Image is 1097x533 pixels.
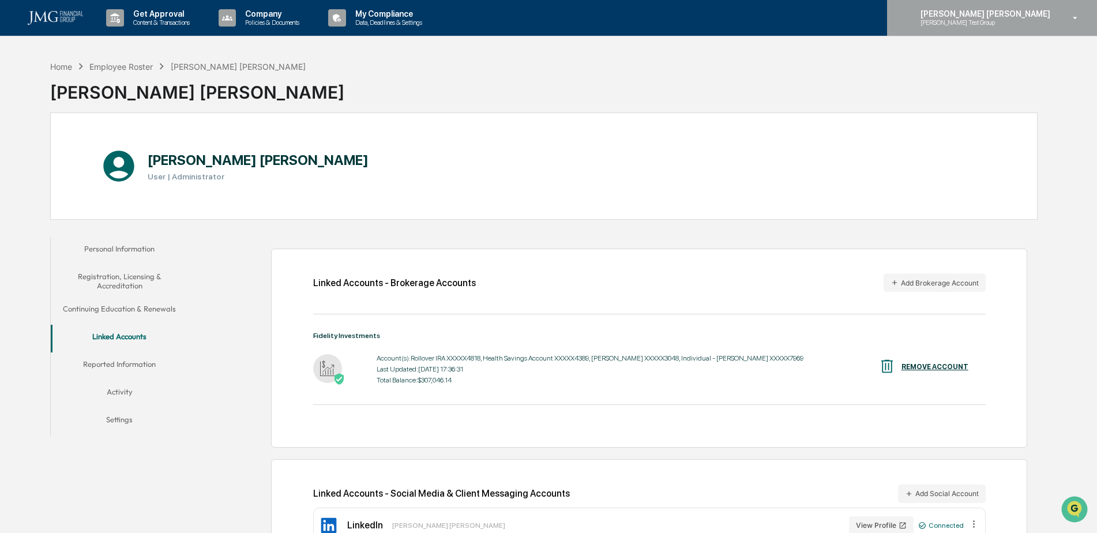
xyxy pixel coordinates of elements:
[161,157,185,166] span: [DATE]
[95,236,143,247] span: Attestations
[12,128,77,137] div: Past conversations
[918,521,964,530] div: Connected
[148,172,369,181] h3: User | Administrator
[333,373,345,385] img: Active
[236,18,305,27] p: Policies & Documents
[51,265,189,298] button: Registration, Licensing & Accreditation
[236,9,305,18] p: Company
[347,520,383,531] div: LinkedIn
[89,62,153,72] div: Employee Roster
[50,62,72,72] div: Home
[155,157,159,166] span: •
[23,258,73,269] span: Data Lookup
[313,277,476,288] div: Linked Accounts - Brokerage Accounts
[115,286,140,295] span: Pylon
[346,9,428,18] p: My Compliance
[51,237,189,436] div: secondary tabs example
[377,376,803,384] div: Total Balance: $307,046.14
[124,9,196,18] p: Get Approval
[898,485,986,503] button: Add Social Account
[12,146,30,164] img: Steve.Lennart
[901,363,968,371] div: REMOVE ACCOUNT
[377,365,803,373] div: Last Updated: [DATE] 17:36:31
[12,237,21,246] div: 🖐️
[51,380,189,408] button: Activity
[50,73,344,103] div: [PERSON_NAME] [PERSON_NAME]
[23,236,74,247] span: Preclearance
[161,188,185,197] span: [DATE]
[155,188,159,197] span: •
[81,286,140,295] a: Powered byPylon
[911,18,1024,27] p: [PERSON_NAME] Test Group
[7,253,77,274] a: 🔎Data Lookup
[7,231,79,252] a: 🖐️Preclearance
[24,88,45,109] img: 8933085812038_c878075ebb4cc5468115_72.jpg
[392,521,505,530] div: [PERSON_NAME] [PERSON_NAME]
[12,24,210,43] p: How can we help?
[171,62,306,72] div: [PERSON_NAME] [PERSON_NAME]
[79,231,148,252] a: 🗄️Attestations
[12,177,30,196] img: Steve.Lennart
[52,88,189,100] div: Start new chat
[313,354,342,383] img: Fidelity Investments - Active
[313,485,986,503] div: Linked Accounts - Social Media & Client Messaging Accounts
[36,157,153,166] span: [PERSON_NAME].[PERSON_NAME]
[1060,495,1091,526] iframe: Open customer support
[51,237,189,265] button: Personal Information
[124,18,196,27] p: Content & Transactions
[12,259,21,268] div: 🔎
[52,100,159,109] div: We're available if you need us!
[313,332,986,340] div: Fidelity Investments
[884,273,986,292] button: Add Brokerage Account
[148,152,369,168] h1: [PERSON_NAME] [PERSON_NAME]
[179,126,210,140] button: See all
[911,9,1056,18] p: [PERSON_NAME] [PERSON_NAME]
[196,92,210,106] button: Start new chat
[377,354,803,362] div: Account(s): Rollover IRA XXXXX4818, Health Savings Account XXXXX4389, [PERSON_NAME] XXXXX3048, In...
[51,297,189,325] button: Continuing Education & Renewals
[346,18,428,27] p: Data, Deadlines & Settings
[51,352,189,380] button: Reported Information
[36,188,153,197] span: [PERSON_NAME].[PERSON_NAME]
[51,325,189,352] button: Linked Accounts
[28,11,83,25] img: logo
[51,408,189,436] button: Settings
[84,237,93,246] div: 🗄️
[878,358,896,375] img: REMOVE ACCOUNT
[12,88,32,109] img: 1746055101610-c473b297-6a78-478c-a979-82029cc54cd1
